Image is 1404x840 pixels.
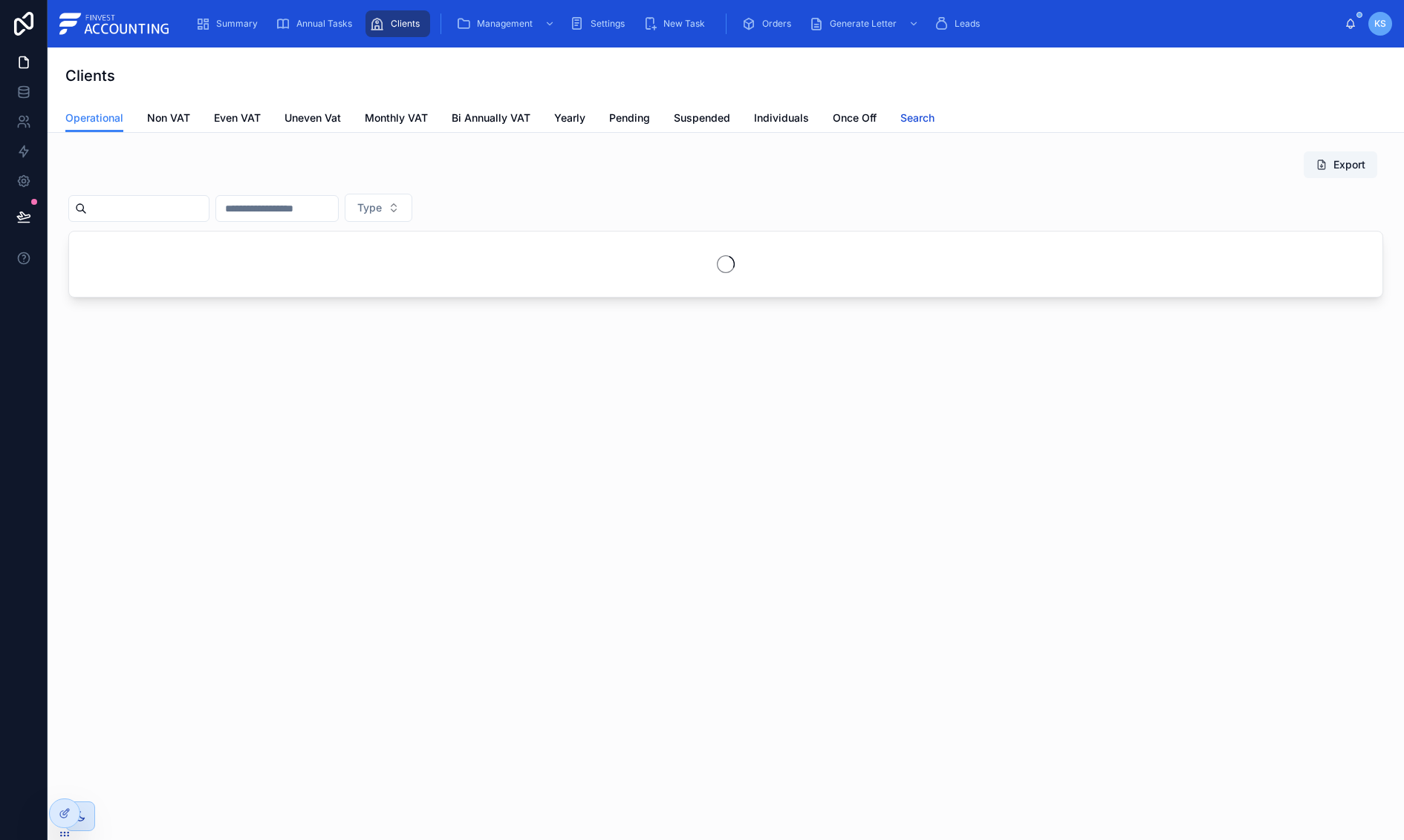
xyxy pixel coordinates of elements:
[955,18,980,30] span: Leads
[565,10,635,37] a: Settings
[452,10,562,37] a: Management
[285,105,341,134] a: Uneven Vat
[609,105,650,134] a: Pending
[830,18,897,30] span: Generate Letter
[1304,151,1377,178] button: Export
[674,105,730,134] a: Suspended
[365,105,428,134] a: Monthly VAT
[65,105,123,133] a: Operational
[452,105,530,134] a: Bi Annually VAT
[900,105,935,134] a: Search
[609,111,650,125] span: Pending
[929,10,990,37] a: Leads
[638,10,715,37] a: New Task
[554,105,585,134] a: Yearly
[271,10,363,37] a: Annual Tasks
[216,18,258,30] span: Summary
[900,111,935,125] span: Search
[365,10,430,37] a: Clients
[345,194,412,222] button: Select Button
[296,18,352,30] span: Annual Tasks
[1374,18,1386,30] span: KS
[147,105,190,134] a: Non VAT
[754,111,809,125] span: Individuals
[183,7,1345,40] div: scrollable content
[737,10,802,37] a: Orders
[214,111,261,125] span: Even VAT
[805,10,926,37] a: Generate Letter
[147,111,190,125] span: Non VAT
[357,200,382,215] span: Type
[591,18,625,30] span: Settings
[762,18,791,30] span: Orders
[59,12,172,36] img: App logo
[754,105,809,134] a: Individuals
[833,105,877,134] a: Once Off
[833,111,877,125] span: Once Off
[65,111,123,125] span: Operational
[365,111,428,125] span: Monthly VAT
[391,18,420,30] span: Clients
[191,10,268,37] a: Summary
[65,65,115,86] h1: Clients
[285,111,341,125] span: Uneven Vat
[674,111,730,125] span: Suspended
[477,18,533,30] span: Management
[554,111,585,125] span: Yearly
[452,111,530,125] span: Bi Annually VAT
[663,18,705,30] span: New Task
[214,105,261,134] a: Even VAT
